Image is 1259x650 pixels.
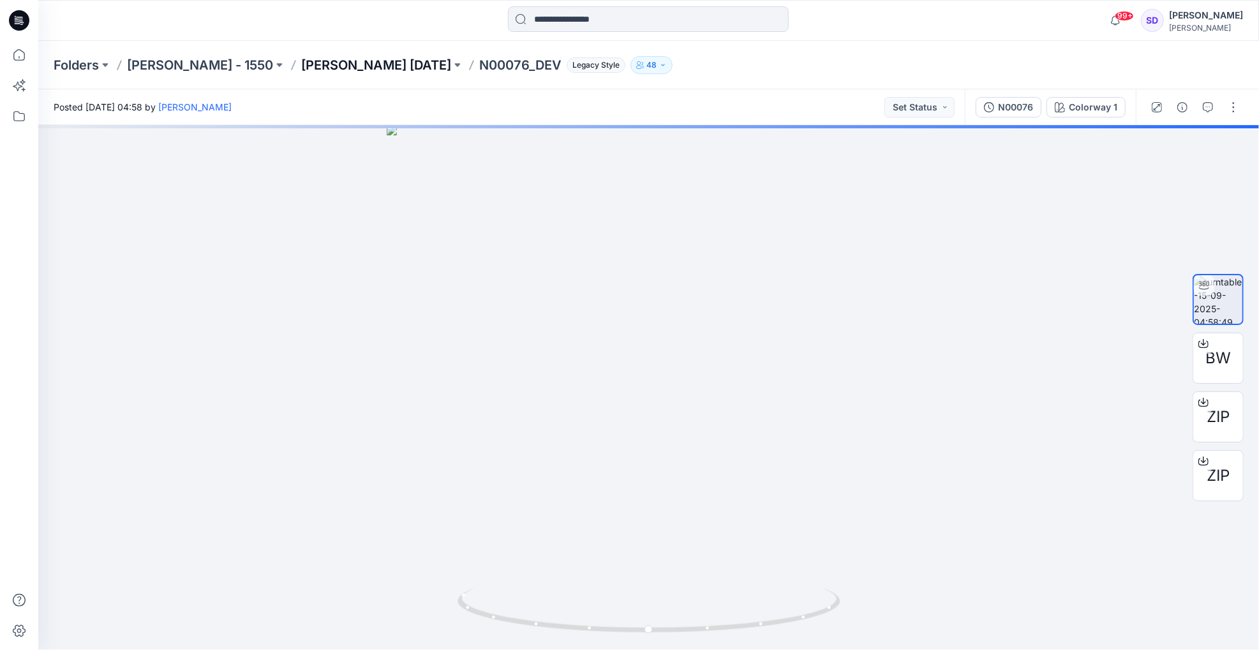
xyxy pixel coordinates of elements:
[998,100,1033,114] div: N00076
[301,56,451,74] a: [PERSON_NAME] [DATE]
[1169,23,1243,33] div: [PERSON_NAME]
[127,56,273,74] a: [PERSON_NAME] - 1550
[646,58,657,72] p: 48
[567,57,625,73] span: Legacy Style
[1115,11,1134,21] span: 99+
[1207,405,1230,428] span: ZIP
[54,56,99,74] a: Folders
[1069,100,1117,114] div: Colorway 1
[54,100,232,114] span: Posted [DATE] 04:58 by
[1194,275,1242,324] img: turntable-15-09-2025-04:58:49
[158,102,232,112] a: [PERSON_NAME]
[1169,8,1243,23] div: [PERSON_NAME]
[1172,97,1193,117] button: Details
[1047,97,1126,117] button: Colorway 1
[630,56,673,74] button: 48
[479,56,562,74] p: N00076_DEV
[1205,347,1231,370] span: BW
[1207,464,1230,487] span: ZIP
[562,56,625,74] button: Legacy Style
[1141,9,1164,32] div: SD
[976,97,1041,117] button: N00076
